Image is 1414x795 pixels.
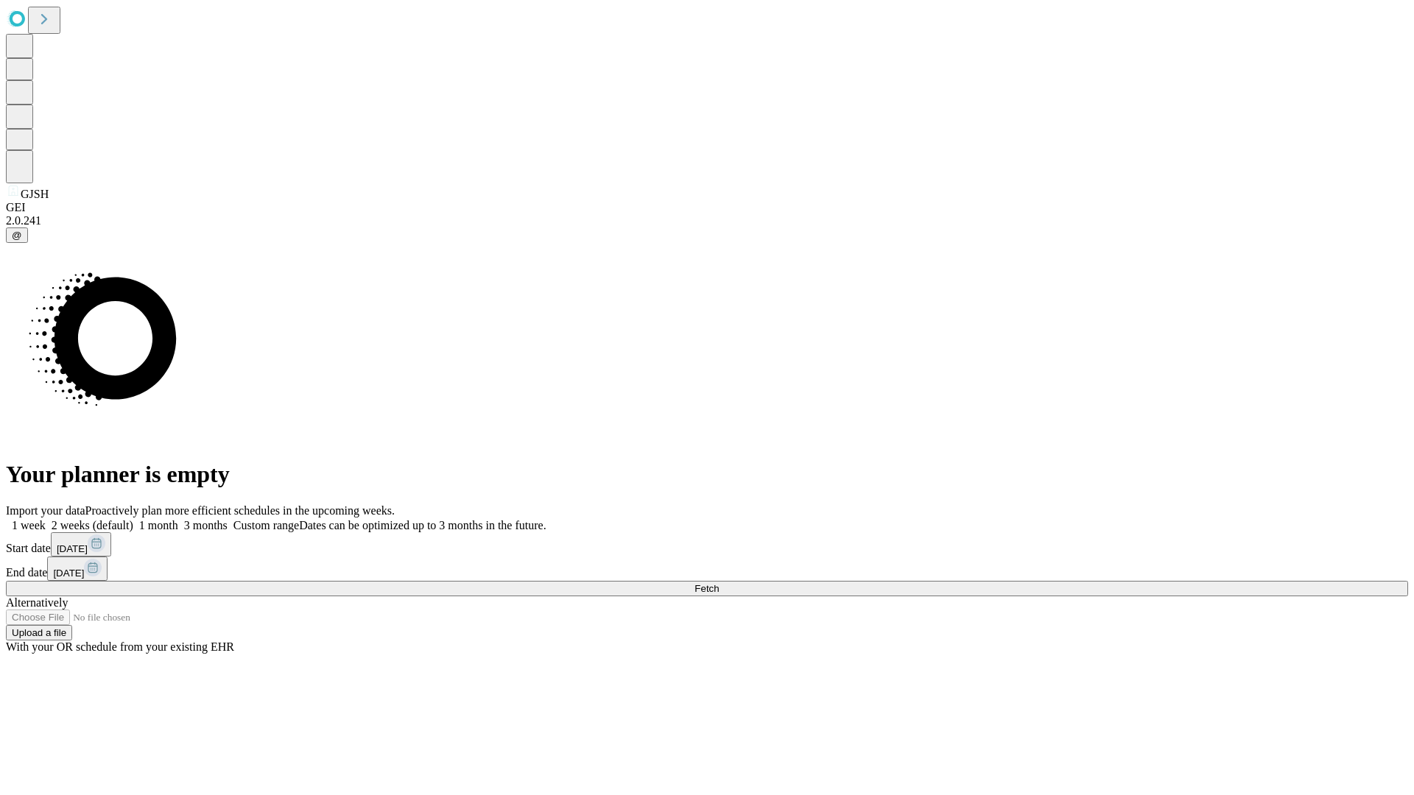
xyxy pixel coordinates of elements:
span: @ [12,230,22,241]
span: Proactively plan more efficient schedules in the upcoming weeks. [85,504,395,517]
span: Dates can be optimized up to 3 months in the future. [299,519,546,531]
button: [DATE] [51,532,111,556]
div: End date [6,556,1408,581]
span: GJSH [21,188,49,200]
span: 1 month [139,519,178,531]
button: Fetch [6,581,1408,596]
div: GEI [6,201,1408,214]
span: [DATE] [53,568,84,579]
span: With your OR schedule from your existing EHR [6,640,234,653]
span: Import your data [6,504,85,517]
span: 2 weeks (default) [52,519,133,531]
span: Alternatively [6,596,68,609]
span: 1 week [12,519,46,531]
button: @ [6,227,28,243]
button: [DATE] [47,556,108,581]
span: [DATE] [57,543,88,554]
span: Fetch [694,583,719,594]
span: Custom range [233,519,299,531]
div: 2.0.241 [6,214,1408,227]
div: Start date [6,532,1408,556]
h1: Your planner is empty [6,461,1408,488]
span: 3 months [184,519,228,531]
button: Upload a file [6,625,72,640]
